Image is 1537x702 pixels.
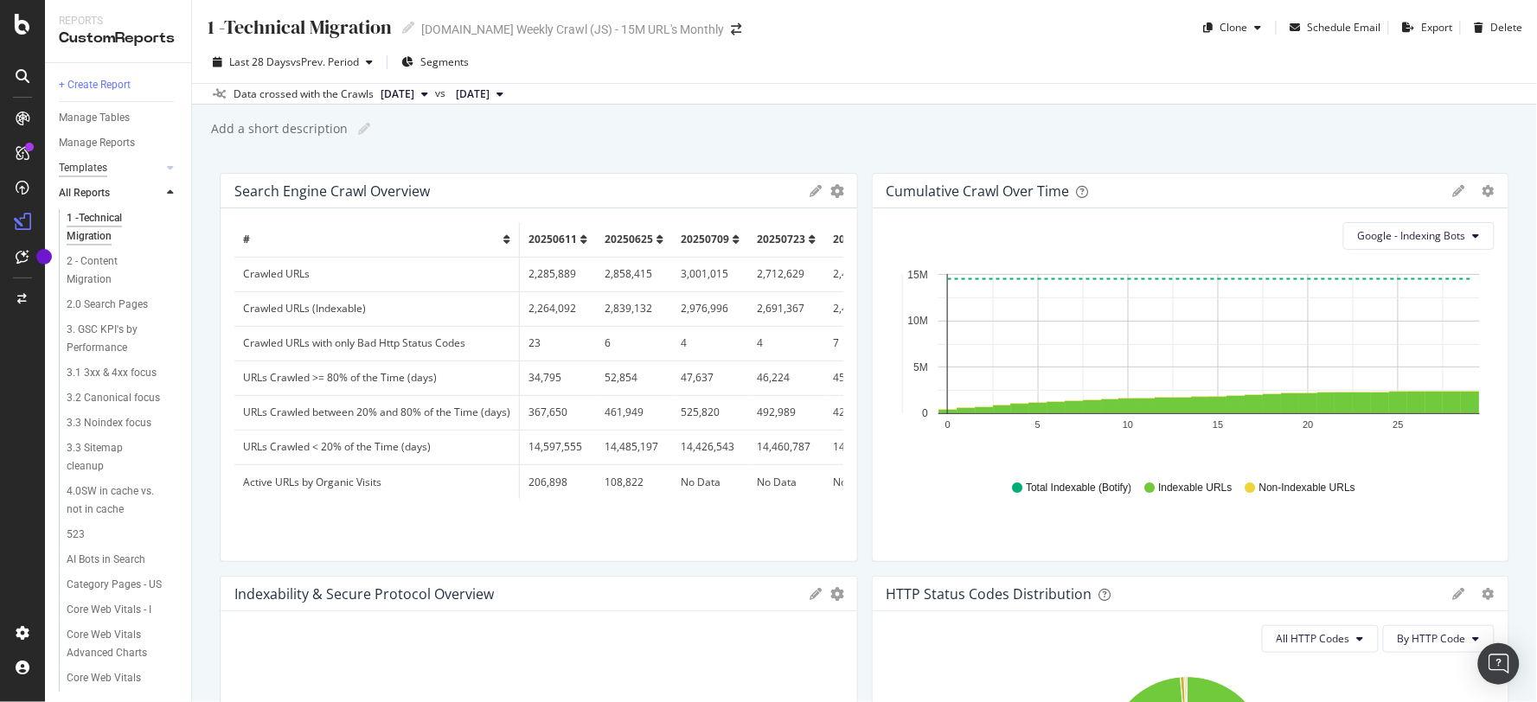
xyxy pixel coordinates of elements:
div: Manage Reports [59,134,135,152]
button: Delete [1468,14,1523,41]
td: 2,712,629 [748,257,824,291]
div: Reports [59,14,177,29]
span: vs Prev. Period [291,54,359,69]
button: Segments [394,48,476,76]
td: 45,803 [824,361,900,395]
span: 20250723 [757,232,805,246]
div: arrow-right-arrow-left [731,23,741,35]
td: URLs Crawled >= 80% of the Time (days) [234,361,520,395]
td: 14,460,787 [748,430,824,464]
span: Total Indexable (Botify) [1026,481,1131,495]
div: HTTP Status Codes Distribution [887,585,1092,603]
span: All HTTP Codes [1277,631,1350,646]
a: 3. GSC KPI's by Performance [67,321,179,357]
div: 3.1 3xx & 4xx focus [67,364,157,382]
td: 7 [824,326,900,361]
div: Delete [1491,20,1523,35]
td: 14,426,543 [672,430,748,464]
span: 2025 Aug. 6th [381,86,414,102]
span: vs [435,86,449,101]
text: 15 [1213,419,1223,430]
div: CustomReports [59,29,177,48]
div: gear [1483,588,1495,600]
a: 1 -Technical Migration [67,209,179,246]
td: 14,527,795 [824,430,900,464]
td: 2,976,996 [672,291,748,326]
text: 5M [913,361,928,373]
td: 2,454,680 [824,257,900,291]
svg: A chart. [887,264,1488,464]
div: 3.3 Sitemap cleanup [67,439,162,475]
button: Schedule Email [1284,14,1381,41]
td: 108,822 [596,464,672,499]
div: 1 -Technical Migration [206,14,392,41]
span: Last 28 Days [229,54,291,69]
td: URLs Crawled < 20% of the Time (days) [234,430,520,464]
td: 4 [748,326,824,361]
td: 2,691,367 [748,291,824,326]
td: 525,820 [672,395,748,430]
td: 47,637 [672,361,748,395]
td: Active URLs by Organic Visits [234,464,520,499]
span: Indexable URLs [1158,481,1232,495]
td: 2,264,092 [520,291,597,326]
text: 25 [1393,419,1403,430]
td: No Data [672,464,748,499]
div: Category Pages - US [67,576,162,594]
div: + Create Report [59,76,131,94]
td: 492,989 [748,395,824,430]
div: Search Engine Crawl Overviewgear#2025061120250625202507092025072320250806Crawled URLs2,285,8892,8... [220,173,858,562]
td: 2,438,060 [824,291,900,326]
a: 2 - Content Migration [67,252,179,289]
a: Manage Reports [59,134,179,152]
div: 3.2 Canonical focus [67,389,160,407]
text: 5 [1035,419,1041,430]
div: [DOMAIN_NAME] Weekly Crawl (JS) - 15M URL's Monthly [421,21,724,38]
td: No Data [824,464,900,499]
span: 20250806 [833,232,881,246]
td: 426,402 [824,395,900,430]
a: 3.1 3xx & 4xx focus [67,364,179,382]
div: 4.0SW in cache vs. not in cache [67,482,167,519]
a: + Create Report [59,76,179,94]
td: 206,898 [520,464,597,499]
td: 2,285,889 [520,257,597,291]
div: Manage Tables [59,109,130,127]
div: Add a short description [209,120,348,137]
div: gear [1483,185,1495,197]
span: 20250709 [681,232,729,246]
div: 2.0 Search Pages [67,296,148,314]
td: 52,854 [596,361,672,395]
div: AI Bots in Search [67,551,145,569]
a: All Reports [59,184,162,202]
td: Crawled URLs [234,257,520,291]
div: 3. GSC KPI's by Performance [67,321,166,357]
text: 20 [1303,419,1313,430]
div: Open Intercom Messenger [1478,643,1520,685]
div: Templates [59,159,107,177]
a: 4.0SW in cache vs. not in cache [67,482,179,519]
a: 2.0 Search Pages [67,296,179,314]
a: Category Pages - US [67,576,179,594]
button: Clone [1197,14,1269,41]
button: [DATE] [449,84,510,105]
button: Export [1396,14,1453,41]
span: Non-Indexable URLs [1259,481,1355,495]
span: Google - Indexing Bots [1358,228,1466,243]
td: 2,839,132 [596,291,672,326]
div: gear [831,185,845,197]
span: By HTTP Code [1398,631,1466,646]
div: Search Engine Crawl Overview [234,182,430,200]
text: 0 [922,408,928,420]
td: 14,485,197 [596,430,672,464]
i: Edit report name [402,22,414,34]
a: 3.2 Canonical focus [67,389,179,407]
div: Data crossed with the Crawls [234,86,374,102]
a: Manage Tables [59,109,179,127]
div: gear [831,588,845,600]
span: # [243,232,250,246]
text: 15M [907,269,927,281]
div: Schedule Email [1308,20,1381,35]
button: Google - Indexing Bots [1343,222,1495,250]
